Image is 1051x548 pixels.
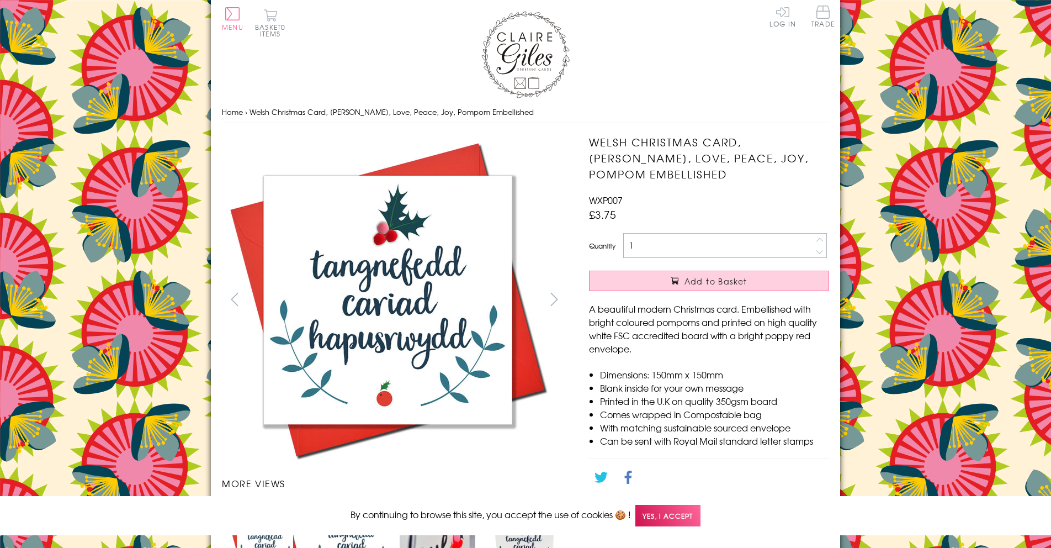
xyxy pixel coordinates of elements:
li: Comes wrapped in Compostable bag [600,408,829,421]
li: Printed in the U.K on quality 350gsm board [600,394,829,408]
span: Trade [811,6,835,27]
span: Yes, I accept [635,505,700,526]
img: Claire Giles Greetings Cards [481,11,570,98]
span: Welsh Christmas Card, [PERSON_NAME], Love, Peace, Joy, Pompom Embellished [250,107,534,117]
li: Dimensions: 150mm x 150mm [600,368,829,381]
h3: More views [222,477,567,490]
span: Menu [222,22,243,32]
a: Trade [811,6,835,29]
a: Home [222,107,243,117]
p: A beautiful modern Christmas card. Embellished with bright coloured pompoms and printed on high q... [589,302,829,355]
span: Add to Basket [684,276,747,287]
img: Welsh Christmas Card, Nadolig Llawen, Love, Peace, Joy, Pompom Embellished [567,134,898,466]
button: Menu [222,7,243,30]
li: Can be sent with Royal Mail standard letter stamps [600,434,829,447]
button: Add to Basket [589,271,829,291]
nav: breadcrumbs [222,101,829,124]
li: Blank inside for your own message [600,381,829,394]
img: Welsh Christmas Card, Nadolig Llawen, Love, Peace, Joy, Pompom Embellished [222,134,553,466]
span: £3.75 [589,207,616,222]
button: Basket0 items [255,9,285,37]
span: › [245,107,247,117]
button: next [542,287,567,312]
span: WXP007 [589,193,623,207]
h1: Welsh Christmas Card, [PERSON_NAME], Love, Peace, Joy, Pompom Embellished [589,134,829,182]
button: prev [222,287,247,312]
label: Quantity [589,241,615,251]
span: 0 items [260,22,285,39]
li: With matching sustainable sourced envelope [600,421,829,434]
a: Log In [769,6,796,27]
